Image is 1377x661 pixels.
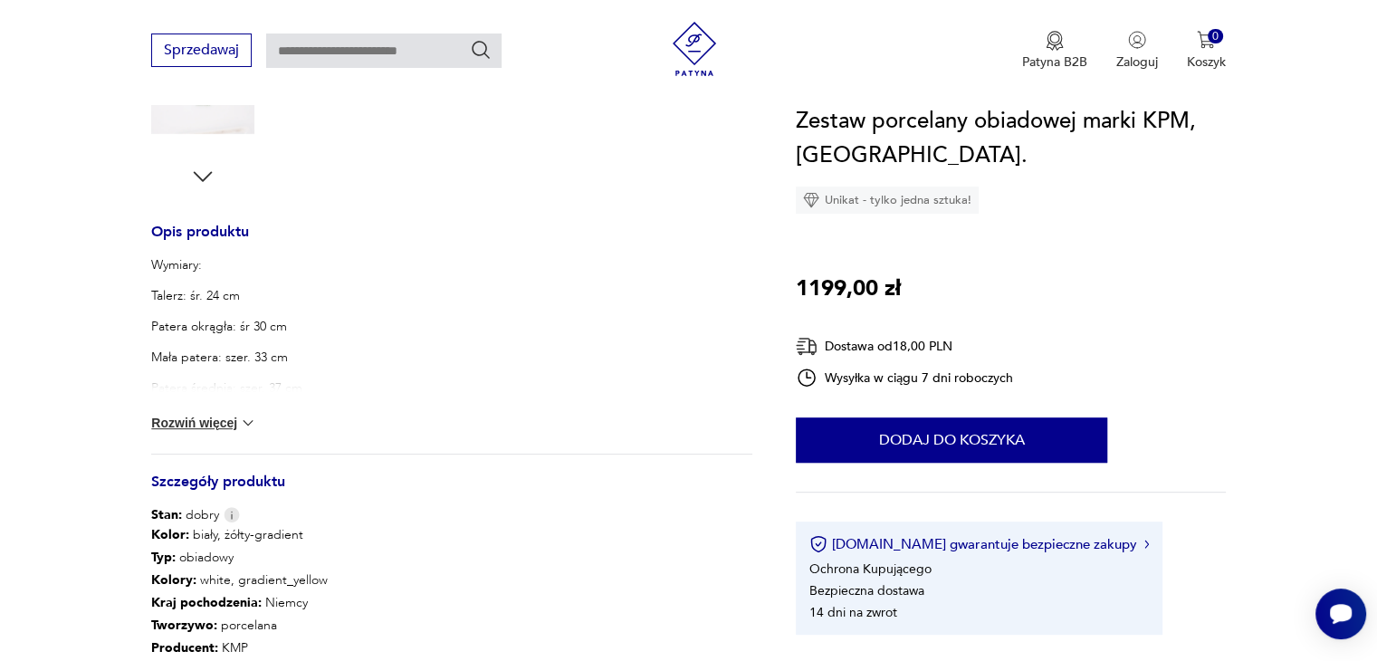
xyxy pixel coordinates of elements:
[151,570,752,592] p: white, gradient_yellow
[1315,589,1366,639] iframe: Smartsupp widget button
[1208,29,1223,44] div: 0
[151,639,218,656] b: Producent :
[796,187,979,214] div: Unikat - tylko jedna sztuka!
[1116,31,1158,71] button: Zaloguj
[151,414,256,432] button: Rozwiń więcej
[151,506,182,523] b: Stan:
[809,582,924,599] li: Bezpieczna dostawa
[1022,31,1087,71] button: Patyna B2B
[470,39,492,61] button: Szukaj
[151,547,752,570] p: obiadowy
[151,637,752,660] p: KMP
[796,335,818,358] img: Ikona dostawy
[1144,540,1150,549] img: Ikona strzałki w prawo
[1197,31,1215,49] img: Ikona koszyka
[809,604,897,621] li: 14 dni na zwrot
[151,592,752,615] p: Niemcy
[239,414,257,432] img: chevron down
[809,535,1149,553] button: [DOMAIN_NAME] gwarantuje bezpieczne zakupy
[151,45,252,58] a: Sprzedawaj
[151,349,424,367] p: Mała patera: szer. 33 cm
[151,549,176,566] b: Typ :
[151,318,424,336] p: Patera okrągła: śr 30 cm
[151,506,219,524] span: dobry
[796,104,1226,173] h1: Zestaw porcelany obiadowej marki KPM, [GEOGRAPHIC_DATA].
[1046,31,1064,51] img: Ikona medalu
[224,507,240,522] img: Info icon
[1022,31,1087,71] a: Ikona medaluPatyna B2B
[151,379,424,398] p: Patera średnia: szer. 37 cm
[151,594,262,611] b: Kraj pochodzenia :
[151,34,252,67] button: Sprzedawaj
[151,571,196,589] b: Kolory :
[1128,31,1146,49] img: Ikonka użytkownika
[1022,53,1087,71] p: Patyna B2B
[1116,53,1158,71] p: Zaloguj
[796,272,901,306] p: 1199,00 zł
[151,476,752,506] h3: Szczegóły produktu
[151,226,752,256] h3: Opis produktu
[151,524,752,547] p: biały, żółty-gradient
[151,287,424,305] p: Talerz: śr. 24 cm
[151,615,752,637] p: porcelana
[151,617,217,634] b: Tworzywo :
[796,417,1107,463] button: Dodaj do koszyka
[809,560,932,578] li: Ochrona Kupującego
[1187,31,1226,71] button: 0Koszyk
[1187,53,1226,71] p: Koszyk
[151,526,189,543] b: Kolor:
[151,256,424,274] p: Wymiary:
[803,192,819,208] img: Ikona diamentu
[796,335,1013,358] div: Dostawa od 18,00 PLN
[809,535,827,553] img: Ikona certyfikatu
[667,22,722,76] img: Patyna - sklep z meblami i dekoracjami vintage
[796,367,1013,388] div: Wysyłka w ciągu 7 dni roboczych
